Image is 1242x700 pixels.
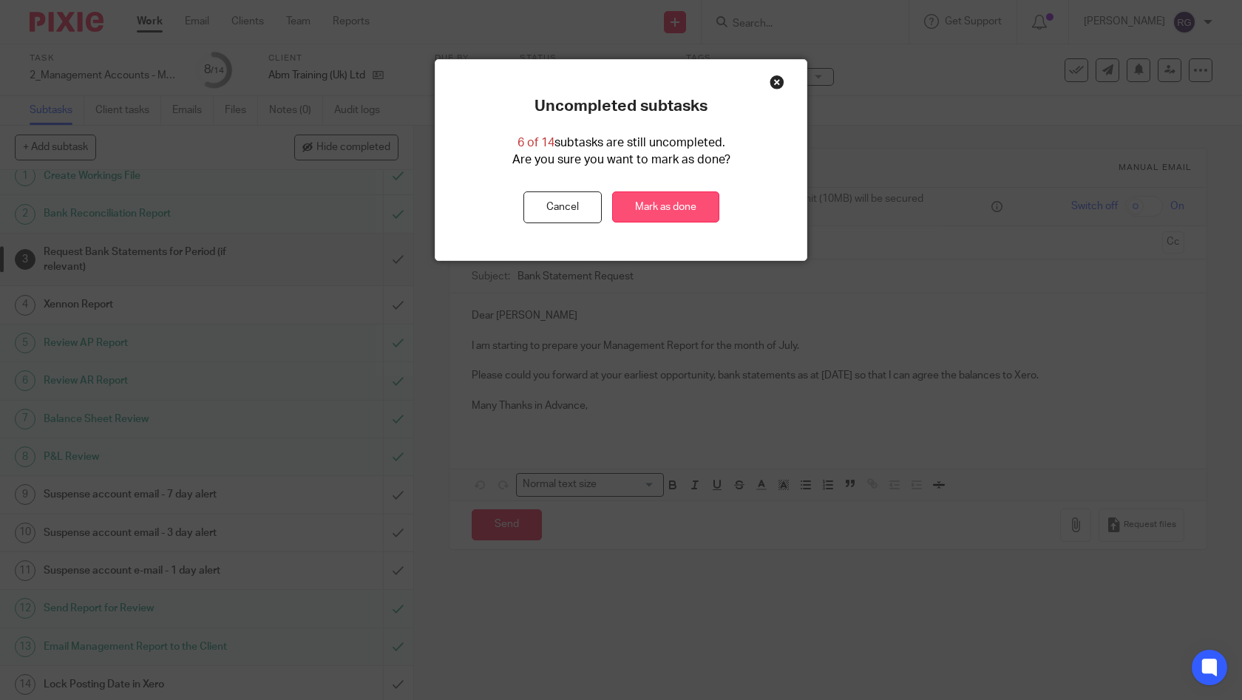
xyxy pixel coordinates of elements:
p: Uncompleted subtasks [535,97,707,116]
a: Mark as done [612,191,719,223]
div: Close this dialog window [770,75,784,89]
span: 6 of 14 [517,137,554,149]
p: subtasks are still uncompleted. [517,135,725,152]
button: Cancel [523,191,602,223]
p: Are you sure you want to mark as done? [512,152,730,169]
